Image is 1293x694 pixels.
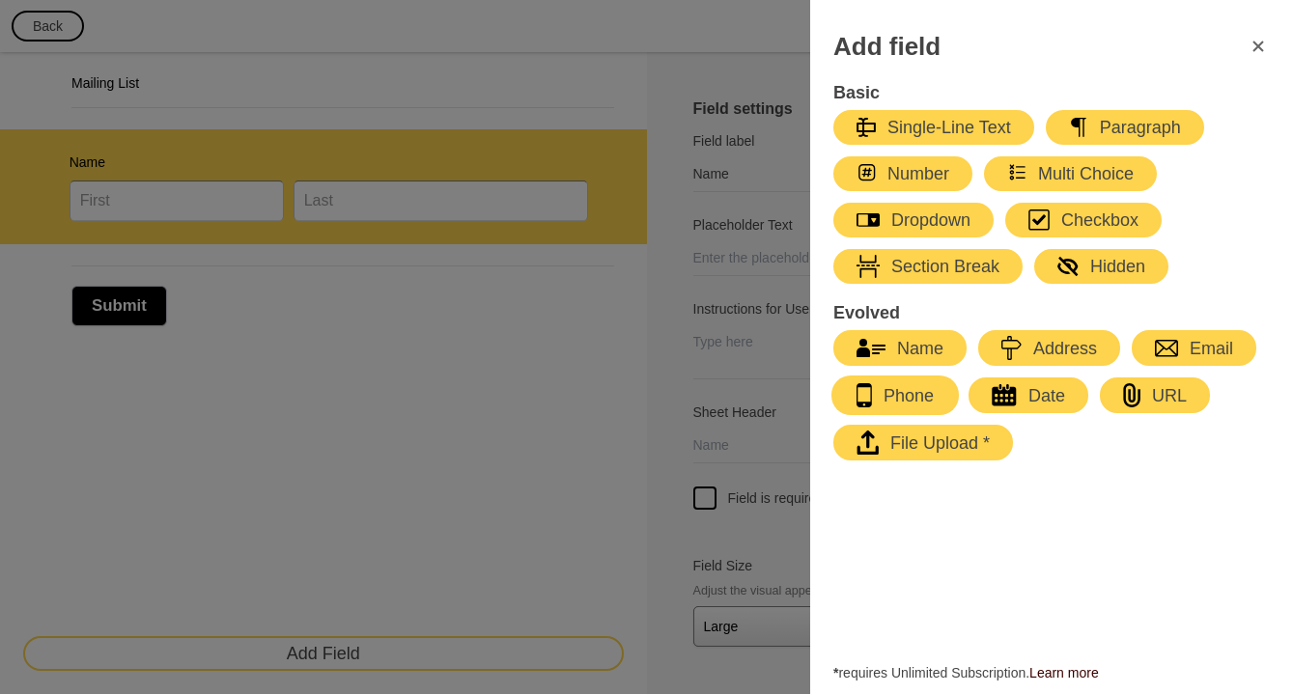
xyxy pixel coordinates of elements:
[1029,665,1099,680] a: Learn more
[833,203,994,237] button: Dropdown
[1001,336,1097,360] div: Address
[857,162,949,185] div: Number
[1007,162,1134,185] div: Multi Choice
[1028,208,1138,232] div: Checkbox
[1057,255,1145,278] div: Hidden
[1155,337,1233,360] div: Email
[984,156,1157,191] button: Multi Choice
[1046,110,1204,145] button: Paragraph
[1247,35,1270,58] svg: FormClose
[833,31,941,62] h3: Add field
[857,116,1011,139] div: Single-Line Text
[833,330,967,366] button: Name
[857,208,970,232] div: Dropdown
[833,81,1251,104] h4: Basic
[833,110,1034,145] button: Single-Line Text
[1005,203,1162,237] button: Checkbox
[1100,377,1210,413] button: URL
[857,255,999,278] div: Section Break
[833,156,972,191] button: Number
[1123,383,1187,407] div: URL
[992,384,1065,407] div: Date
[857,337,943,360] div: Name
[833,425,1013,460] button: File Upload *
[1069,116,1181,139] div: Paragraph
[978,330,1120,366] button: Address
[1132,330,1256,366] button: Email
[857,383,934,407] div: Phone
[857,430,990,455] div: File Upload *
[833,301,1251,324] h4: Evolved
[1235,23,1281,69] button: FormClose
[833,663,1270,682] span: requires Unlimited Subscription.
[969,377,1088,413] button: Date
[833,377,957,413] button: Phone
[1034,249,1168,284] button: Hidden
[833,249,1023,284] button: Section Break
